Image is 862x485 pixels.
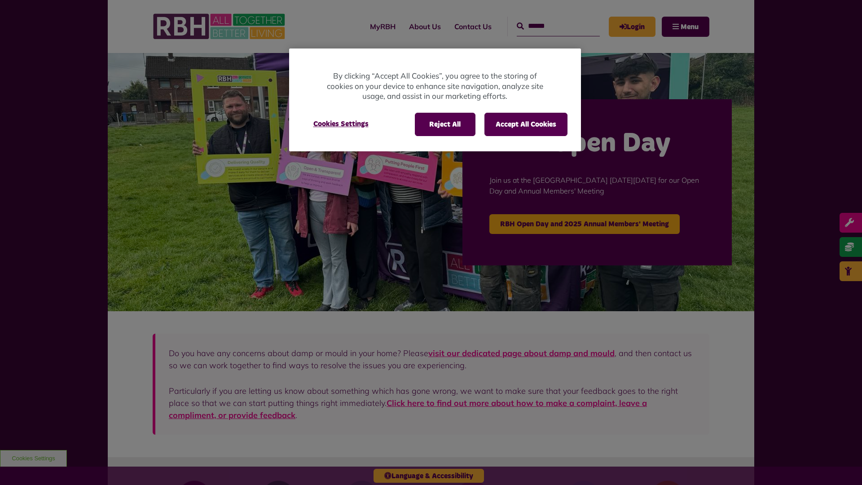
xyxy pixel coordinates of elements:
button: Cookies Settings [303,113,379,135]
button: Reject All [415,113,475,136]
div: Cookie banner [289,48,581,151]
button: Accept All Cookies [484,113,567,136]
p: By clicking “Accept All Cookies”, you agree to the storing of cookies on your device to enhance s... [325,71,545,101]
div: Privacy [289,48,581,151]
